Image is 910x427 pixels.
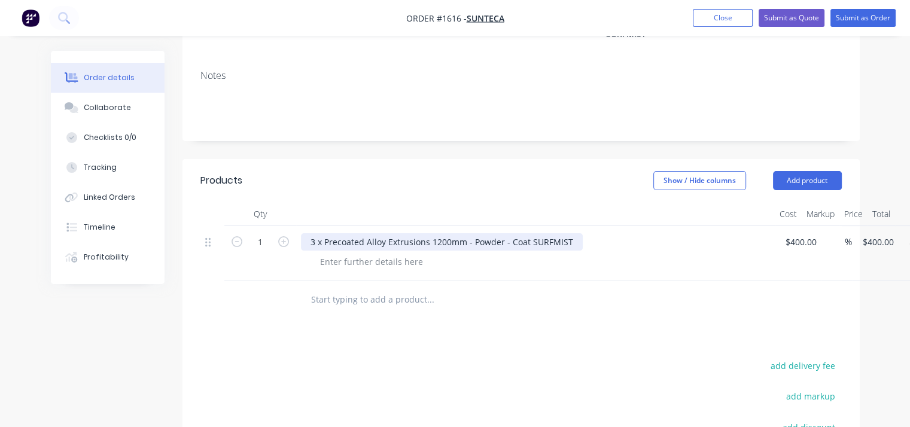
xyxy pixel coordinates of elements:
[84,252,129,263] div: Profitability
[22,9,39,27] img: Factory
[765,358,842,374] button: add delivery fee
[759,9,824,27] button: Submit as Quote
[868,202,895,226] div: Total
[773,171,842,190] button: Add product
[84,102,131,113] div: Collaborate
[406,13,467,24] span: Order #1616 -
[51,63,165,93] button: Order details
[84,72,135,83] div: Order details
[780,388,842,404] button: add markup
[311,288,550,312] input: Start typing to add a product...
[84,222,115,233] div: Timeline
[802,202,839,226] div: Markup
[51,212,165,242] button: Timeline
[51,93,165,123] button: Collaborate
[830,9,896,27] button: Submit as Order
[839,202,868,226] div: Price
[84,192,135,203] div: Linked Orders
[84,162,117,173] div: Tracking
[51,123,165,152] button: Checklists 0/0
[845,235,852,249] span: %
[51,242,165,272] button: Profitability
[301,233,583,251] div: 3 x Precoated Alloy Extrusions 1200mm - Powder - Coat SURFMIST
[200,173,242,188] div: Products
[224,202,296,226] div: Qty
[775,202,802,226] div: Cost
[467,13,504,24] a: Sunteca
[84,132,136,143] div: Checklists 0/0
[653,171,746,190] button: Show / Hide columns
[51,152,165,182] button: Tracking
[693,9,753,27] button: Close
[51,182,165,212] button: Linked Orders
[200,70,842,81] div: Notes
